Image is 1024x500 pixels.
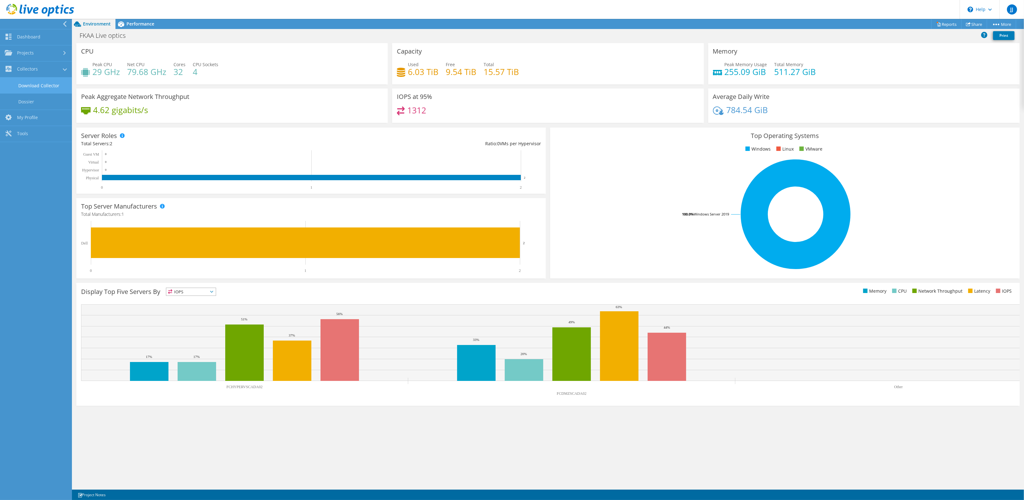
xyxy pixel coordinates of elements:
[127,21,154,27] span: Performance
[81,48,94,55] h3: CPU
[994,288,1012,295] li: IOPS
[446,68,476,75] h4: 9.54 TiB
[891,288,907,295] li: CPU
[484,68,519,75] h4: 15.57 TiB
[931,19,962,29] a: Reports
[227,385,262,389] text: FCHYPERVSCADA02
[174,61,185,67] span: Cores
[105,152,107,156] text: 0
[523,241,525,245] text: 2
[968,7,973,12] svg: \n
[862,288,886,295] li: Memory
[397,48,422,55] h3: Capacity
[174,68,185,75] h4: 32
[77,32,135,39] h1: FKAA Live optics
[774,61,803,67] span: Total Memory
[105,160,107,164] text: 0
[82,168,99,172] text: Hypervisor
[993,31,1015,40] a: Print
[127,68,166,75] h4: 79.68 GHz
[713,93,770,100] h3: Average Daily Write
[407,107,426,114] h4: 1312
[336,312,343,316] text: 56%
[616,305,622,309] text: 63%
[408,68,438,75] h4: 6.03 TiB
[193,355,200,359] text: 17%
[121,211,124,217] span: 1
[484,61,494,67] span: Total
[397,93,432,100] h3: IOPS at 95%
[682,212,694,216] tspan: 100.0%
[911,288,962,295] li: Network Throughput
[568,320,575,324] text: 49%
[81,132,117,139] h3: Server Roles
[726,106,768,113] h4: 784.54 GiB
[408,61,419,67] span: Used
[81,241,88,245] text: Dell
[83,21,111,27] span: Environment
[519,268,521,273] text: 2
[81,203,157,210] h3: Top Server Manufacturers
[289,333,295,337] text: 37%
[774,68,816,75] h4: 511.27 GiB
[520,185,522,190] text: 2
[81,211,541,218] h4: Total Manufacturers:
[446,61,455,67] span: Free
[81,93,189,100] h3: Peak Aggregate Network Throughput
[110,141,112,147] span: 2
[304,268,306,273] text: 1
[555,132,1015,139] h3: Top Operating Systems
[193,68,218,75] h4: 4
[105,168,107,171] text: 0
[497,141,500,147] span: 0
[146,355,152,359] text: 17%
[967,288,990,295] li: Latency
[311,140,541,147] div: Ratio: VMs per Hypervisor
[92,61,112,67] span: Peak CPU
[193,61,218,67] span: CPU Sockets
[127,61,144,67] span: Net CPU
[521,352,527,356] text: 20%
[894,385,903,389] text: Other
[961,19,987,29] a: Share
[524,176,526,179] text: 2
[166,288,216,296] span: IOPS
[725,61,767,67] span: Peak Memory Usage
[241,317,247,321] text: 51%
[473,338,479,342] text: 33%
[81,140,311,147] div: Total Servers:
[73,491,110,499] a: Project Notes
[93,106,148,113] h4: 4.62 gigabits/s
[92,68,120,75] h4: 29 GHz
[664,325,670,329] text: 44%
[88,160,99,164] text: Virtual
[86,176,99,180] text: Physical
[987,19,1016,29] a: More
[90,268,92,273] text: 0
[725,68,767,75] h4: 255.09 GiB
[744,146,771,152] li: Windows
[101,185,103,190] text: 0
[1007,4,1017,14] span: JJ
[694,212,729,216] tspan: Windows Server 2019
[713,48,738,55] h3: Memory
[557,391,586,396] text: FCDMZSCADA02
[775,146,794,152] li: Linux
[798,146,822,152] li: VMware
[83,152,99,157] text: Guest VM
[310,185,312,190] text: 1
